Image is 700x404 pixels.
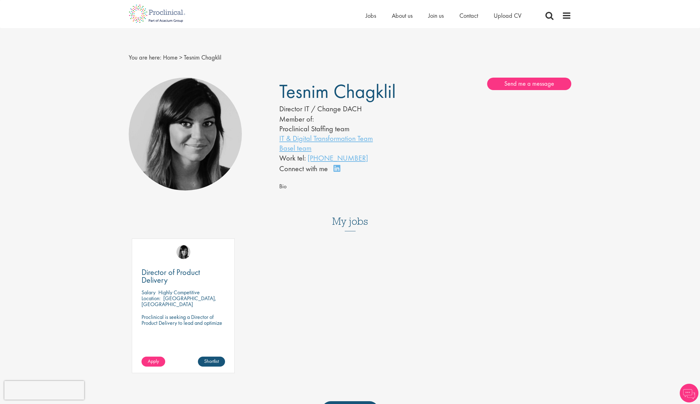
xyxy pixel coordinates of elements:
[129,216,571,227] h3: My jobs
[279,114,314,124] label: Member of:
[279,183,287,190] span: Bio
[158,289,200,296] p: Highly Competitive
[141,267,200,285] span: Director of Product Delivery
[198,357,225,367] a: Shortlist
[179,53,182,61] span: >
[279,133,373,143] a: IT & Digital Transformation Team
[680,384,698,402] img: Chatbot
[279,153,306,163] span: Work tel:
[279,124,406,133] li: Proclinical Staffing team
[459,12,478,20] a: Contact
[141,295,216,308] p: [GEOGRAPHIC_DATA], [GEOGRAPHIC_DATA]
[4,381,84,400] iframe: reCAPTCHA
[176,245,190,259] img: Tesnim Chagklil
[428,12,444,20] a: Join us
[141,289,156,296] span: Salary
[141,268,225,284] a: Director of Product Delivery
[163,53,178,61] a: breadcrumb link
[129,53,161,61] span: You are here:
[308,153,368,163] a: [PHONE_NUMBER]
[184,53,221,61] span: Tesnim Chagklil
[141,295,161,302] span: Location:
[487,78,571,90] a: Send me a message
[129,78,242,191] img: Tesnim Chagklil
[494,12,521,20] a: Upload CV
[141,357,165,367] a: Apply
[279,143,311,153] a: Basel team
[141,314,225,338] p: Proclinical is seeking a Director of Product Delivery to lead and optimize product delivery pract...
[392,12,413,20] a: About us
[148,358,159,364] span: Apply
[279,103,406,114] div: Director IT / Change DACH
[366,12,376,20] a: Jobs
